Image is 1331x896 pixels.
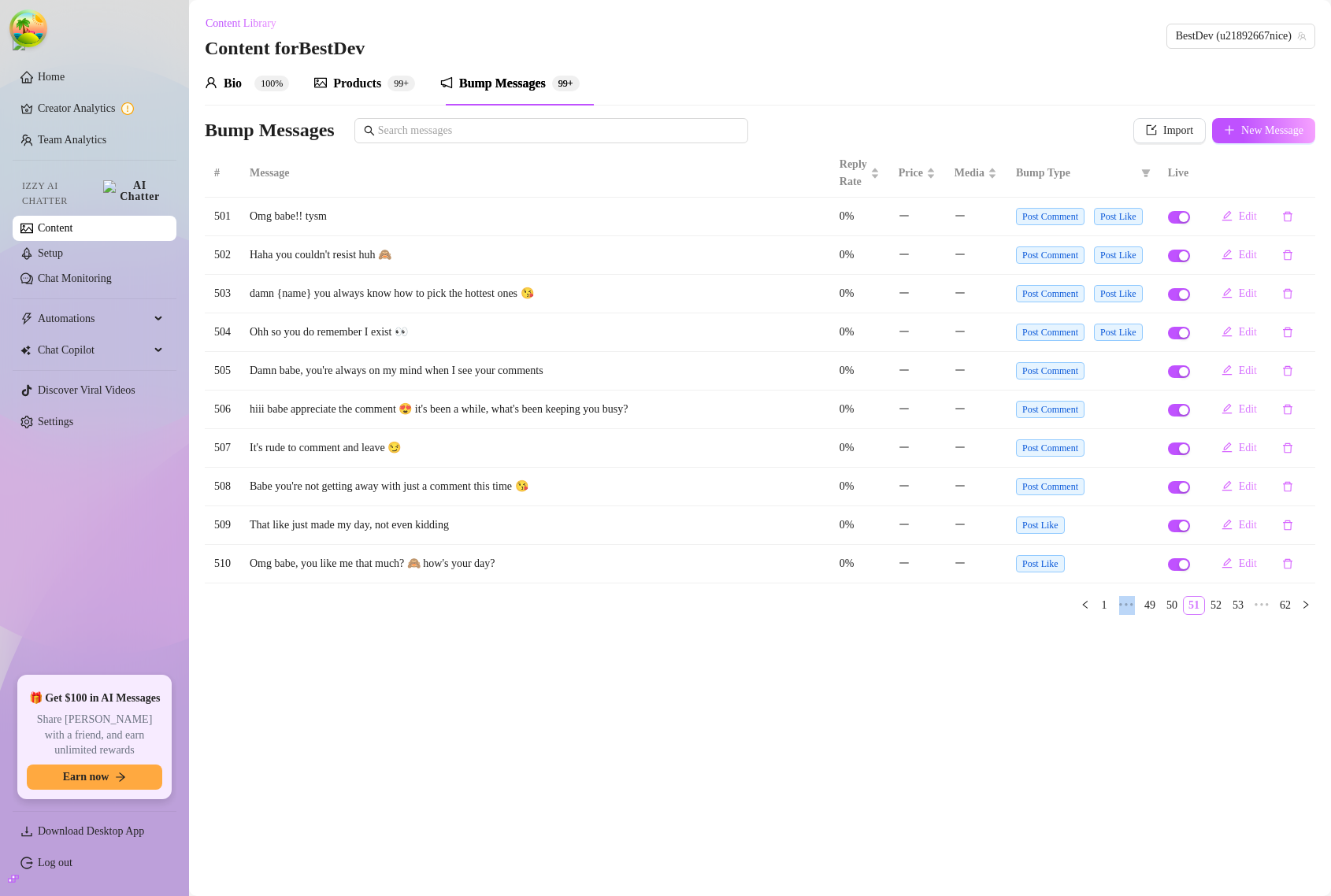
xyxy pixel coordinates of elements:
[1161,596,1183,615] li: 50
[240,429,830,468] td: It's rude to comment and leave 😏
[1209,397,1270,422] button: Edit
[1270,474,1306,499] button: delete
[1239,287,1257,300] span: Edit
[840,480,855,492] span: 0%
[1282,481,1293,492] span: delete
[240,313,830,352] td: Ohh so you do remember I exist 👀
[1209,513,1270,538] button: Edit
[240,391,830,429] td: hiii babe appreciate the comment 😍 it's been a while, what's been keeping you busy?
[1227,596,1249,615] li: 53
[1239,365,1257,377] span: Edit
[899,326,910,337] span: minus
[1094,285,1143,302] span: Post Like
[240,468,830,506] td: Babe you're not getting away with just a comment this time 😘
[1249,596,1274,615] span: •••
[899,287,910,298] span: minus
[955,480,966,491] span: minus
[1282,365,1293,376] span: delete
[955,365,966,376] span: minus
[1016,285,1084,302] span: Post Comment
[1270,397,1306,422] button: delete
[103,180,164,202] img: AI Chatter
[1270,358,1306,383] button: delete
[205,352,240,391] td: 505
[20,825,33,838] span: download
[240,275,830,313] td: damn {name} you always know how to pick the hottest ones 😘
[1270,281,1306,306] button: delete
[1133,118,1206,143] button: Import
[38,71,65,83] a: Home
[899,557,910,568] span: minus
[1016,246,1084,264] span: Post Comment
[1096,597,1113,614] a: 1
[899,442,910,453] span: minus
[1282,327,1293,338] span: delete
[240,236,830,275] td: Haha you couldn't resist huh 🙈
[1275,597,1296,614] a: 62
[205,468,240,506] td: 508
[333,74,381,93] div: Products
[1239,210,1257,223] span: Edit
[899,210,910,221] span: minus
[1270,204,1306,229] button: delete
[1076,596,1095,615] button: left
[205,236,240,275] td: 502
[1222,210,1233,221] span: edit
[840,403,855,415] span: 0%
[1239,326,1257,339] span: Edit
[840,210,855,222] span: 0%
[1270,243,1306,268] button: delete
[27,712,162,758] span: Share [PERSON_NAME] with a friend, and earn unlimited rewards
[205,11,289,36] button: Content Library
[205,36,365,61] h3: Content for BestDev
[1282,211,1293,222] span: delete
[205,429,240,468] td: 507
[1016,478,1084,495] span: Post Comment
[830,150,889,198] th: Reply Rate
[1209,281,1270,306] button: Edit
[240,545,830,583] td: Omg babe, you like me that much? 🙈 how's your day?
[1222,249,1233,260] span: edit
[1296,596,1315,615] button: right
[387,76,415,91] sup: 146
[205,118,335,143] h3: Bump Messages
[1222,519,1233,530] span: edit
[1241,124,1303,137] span: New Message
[1282,442,1293,454] span: delete
[1282,288,1293,299] span: delete
[1228,597,1248,614] a: 53
[38,96,164,121] a: Creator Analytics exclamation-circle
[840,249,855,261] span: 0%
[1209,358,1270,383] button: Edit
[1140,597,1160,614] a: 49
[378,122,739,139] input: Search messages
[955,442,966,453] span: minus
[899,249,910,260] span: minus
[205,76,217,89] span: user
[1016,165,1135,182] span: Bump Type
[205,150,240,198] th: #
[1270,435,1306,461] button: delete
[1094,324,1143,341] span: Post Like
[1114,596,1139,615] li: Previous 5 Pages
[955,165,984,182] span: Media
[1094,246,1143,264] span: Post Like
[38,272,112,284] a: Chat Monitoring
[899,480,910,491] span: minus
[1184,597,1204,614] a: 51
[20,313,33,325] span: thunderbolt
[1209,243,1270,268] button: Edit
[1239,557,1257,570] span: Edit
[13,13,44,44] button: Open Tanstack query devtools
[1297,31,1307,41] span: team
[1224,124,1235,135] span: plus
[1282,520,1293,531] span: delete
[240,198,830,236] td: Omg babe!! tysm
[38,134,106,146] a: Team Analytics
[840,326,855,338] span: 0%
[899,519,910,530] span: minus
[63,771,109,783] span: Earn now
[955,557,966,568] span: minus
[1138,161,1154,185] span: filter
[38,338,150,363] span: Chat Copilot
